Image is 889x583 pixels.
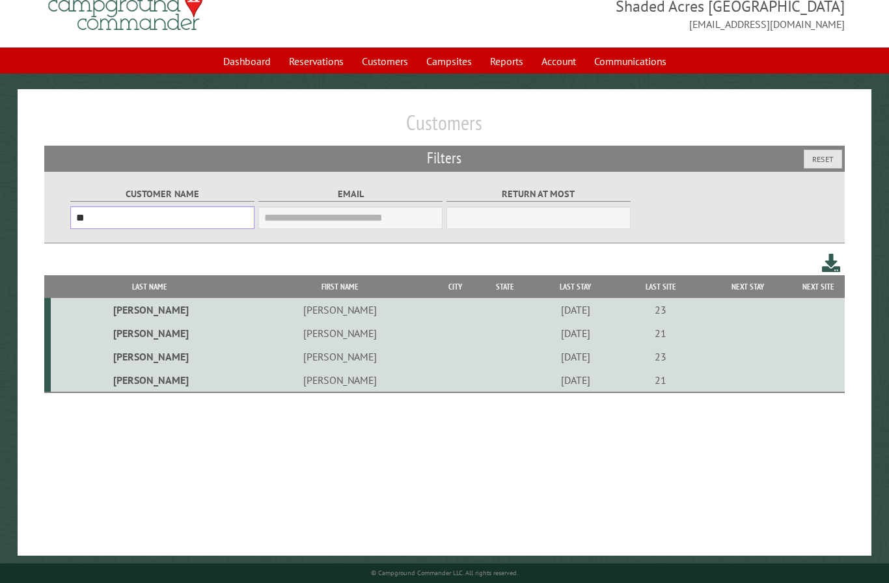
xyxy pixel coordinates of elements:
td: [PERSON_NAME] [51,298,248,321]
th: Last Site [618,275,703,298]
small: © Campground Commander LLC. All rights reserved. [371,569,518,577]
td: 23 [618,345,703,368]
a: Dashboard [215,49,279,74]
th: Next Site [793,275,845,298]
a: Reports [482,49,531,74]
a: Customers [354,49,416,74]
td: [PERSON_NAME] [248,345,433,368]
th: Last Name [51,275,248,298]
td: 23 [618,298,703,321]
div: [DATE] [534,303,616,316]
label: Customer Name [70,187,254,202]
a: Communications [586,49,674,74]
td: 21 [618,368,703,392]
div: [DATE] [534,350,616,363]
button: Reset [804,150,842,169]
div: [DATE] [534,373,616,386]
label: Return at most [446,187,631,202]
label: Email [258,187,443,202]
th: First Name [248,275,433,298]
th: City [433,275,477,298]
div: [DATE] [534,327,616,340]
a: Account [534,49,584,74]
h2: Filters [44,146,844,170]
a: Download this customer list (.csv) [822,251,841,275]
a: Reservations [281,49,351,74]
h1: Customers [44,110,844,146]
th: Last Stay [532,275,618,298]
td: [PERSON_NAME] [248,298,433,321]
td: [PERSON_NAME] [51,368,248,392]
td: [PERSON_NAME] [51,345,248,368]
td: [PERSON_NAME] [248,368,433,392]
td: 21 [618,321,703,345]
th: State [477,275,532,298]
th: Next Stay [703,275,792,298]
a: Campsites [418,49,480,74]
td: [PERSON_NAME] [248,321,433,345]
td: [PERSON_NAME] [51,321,248,345]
